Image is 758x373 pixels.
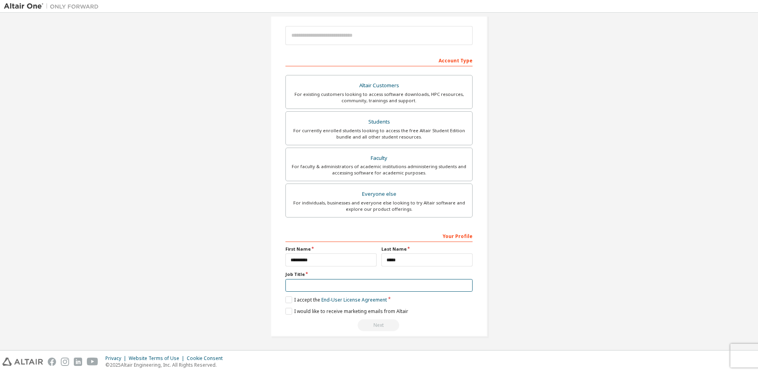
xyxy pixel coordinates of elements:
[48,358,56,366] img: facebook.svg
[187,355,227,362] div: Cookie Consent
[2,358,43,366] img: altair_logo.svg
[285,54,473,66] div: Account Type
[4,2,103,10] img: Altair One
[291,153,467,164] div: Faculty
[321,296,387,303] a: End-User License Agreement
[291,163,467,176] div: For faculty & administrators of academic institutions administering students and accessing softwa...
[285,308,408,315] label: I would like to receive marketing emails from Altair
[105,355,129,362] div: Privacy
[87,358,98,366] img: youtube.svg
[291,200,467,212] div: For individuals, businesses and everyone else looking to try Altair software and explore our prod...
[291,91,467,104] div: For existing customers looking to access software downloads, HPC resources, community, trainings ...
[291,127,467,140] div: For currently enrolled students looking to access the free Altair Student Edition bundle and all ...
[285,319,473,331] div: Read and acccept EULA to continue
[74,358,82,366] img: linkedin.svg
[105,362,227,368] p: © 2025 Altair Engineering, Inc. All Rights Reserved.
[129,355,187,362] div: Website Terms of Use
[291,116,467,127] div: Students
[291,189,467,200] div: Everyone else
[291,80,467,91] div: Altair Customers
[285,246,377,252] label: First Name
[381,246,473,252] label: Last Name
[285,271,473,277] label: Job Title
[61,358,69,366] img: instagram.svg
[285,296,387,303] label: I accept the
[285,229,473,242] div: Your Profile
